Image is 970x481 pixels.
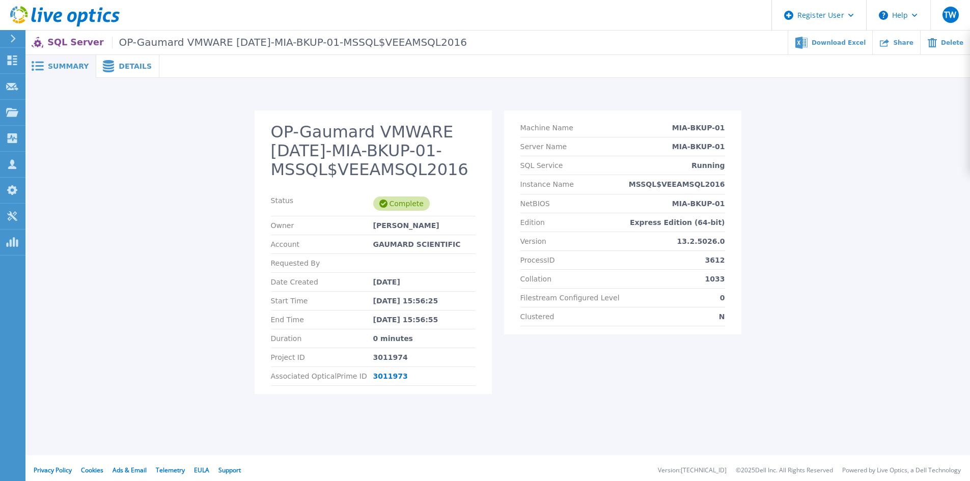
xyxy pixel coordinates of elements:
[112,37,467,48] span: OP-Gaumard VMWARE [DATE]-MIA-BKUP-01-MSSQL$VEEAMSQL2016
[48,63,89,70] span: Summary
[630,218,725,227] p: Express Edition (64-bit)
[672,200,725,208] p: MIA-BKUP-01
[373,196,430,211] div: Complete
[812,40,866,46] span: Download Excel
[677,237,725,245] p: 13.2.5026.0
[373,372,408,380] a: 3011973
[47,37,467,48] p: SQL Server
[271,316,373,324] p: End Time
[629,180,725,188] p: MSSQL$VEEAMSQL2016
[520,237,546,245] p: Version
[720,294,725,302] p: 0
[373,240,476,248] div: GAUMARD SCIENTIFIC
[271,221,373,230] p: Owner
[271,123,476,179] h2: OP-Gaumard VMWARE [DATE]-MIA-BKUP-01-MSSQL$VEEAMSQL2016
[373,334,476,343] div: 0 minutes
[658,467,727,474] li: Version: [TECHNICAL_ID]
[271,278,373,286] p: Date Created
[520,180,574,188] p: Instance Name
[271,297,373,305] p: Start Time
[520,143,567,151] p: Server Name
[113,466,147,474] a: Ads & Email
[271,240,373,248] p: Account
[893,40,913,46] span: Share
[520,294,620,302] p: Filestream Configured Level
[520,218,545,227] p: Edition
[941,40,963,46] span: Delete
[271,196,373,211] p: Status
[194,466,209,474] a: EULA
[34,466,72,474] a: Privacy Policy
[373,297,476,305] div: [DATE] 15:56:25
[736,467,833,474] li: © 2025 Dell Inc. All Rights Reserved
[719,313,725,321] p: N
[271,259,373,267] p: Requested By
[156,466,185,474] a: Telemetry
[842,467,961,474] li: Powered by Live Optics, a Dell Technology
[373,278,476,286] div: [DATE]
[119,63,152,70] span: Details
[271,334,373,343] p: Duration
[520,124,573,132] p: Machine Name
[373,353,476,361] div: 3011974
[705,275,725,283] p: 1033
[373,221,476,230] div: [PERSON_NAME]
[672,143,725,151] p: MIA-BKUP-01
[271,372,373,380] p: Associated OpticalPrime ID
[672,124,725,132] p: MIA-BKUP-01
[705,256,725,264] p: 3612
[520,161,563,169] p: SQL Service
[944,11,956,19] span: TW
[691,161,725,169] p: Running
[81,466,103,474] a: Cookies
[271,353,373,361] p: Project ID
[520,313,555,321] p: Clustered
[373,316,476,324] div: [DATE] 15:56:55
[520,256,555,264] p: ProcessID
[218,466,241,474] a: Support
[520,275,552,283] p: Collation
[520,200,550,208] p: NetBIOS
